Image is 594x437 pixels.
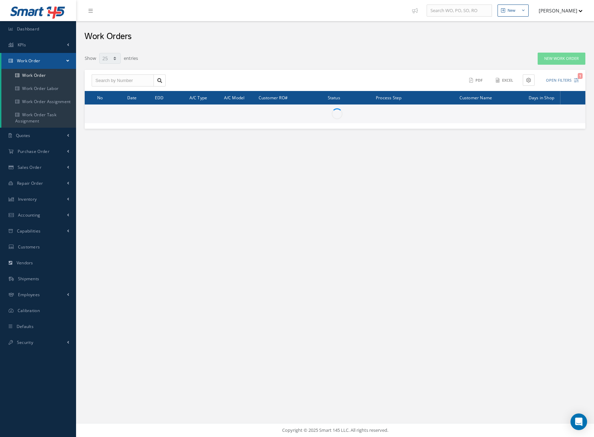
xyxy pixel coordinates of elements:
button: New [498,4,529,17]
span: Status [328,94,340,101]
a: Work Order Labor [1,82,76,95]
span: Days in Shop [529,94,554,101]
input: Search by Number [92,74,154,87]
span: 1 [578,73,583,79]
a: Work Order [1,69,76,82]
span: Work Order [17,58,40,64]
span: Quotes [16,133,30,138]
span: Repair Order [17,180,43,186]
span: Capabilities [17,228,41,234]
span: Sales Order [18,164,41,170]
h2: Work Orders [84,31,132,42]
button: Excel [492,74,518,87]
div: Copyright © 2025 Smart 145 LLC. All rights reserved. [83,427,587,434]
span: EDD [155,94,164,101]
div: Open Intercom Messenger [570,413,587,430]
span: Customer Name [460,94,492,101]
button: PDF [466,74,487,87]
span: Customer RO# [259,94,288,101]
span: Customers [18,244,40,250]
label: Show [85,52,96,62]
span: KPIs [18,42,26,48]
button: [PERSON_NAME] [532,4,583,17]
input: Search WO, PO, SO, RO [427,4,492,17]
span: Calibration [18,308,40,313]
span: Shipments [18,276,39,282]
div: New [508,8,516,13]
span: Date [127,94,137,101]
span: Purchase Order [18,148,49,154]
span: Employees [18,292,40,298]
span: A/C Model [224,94,245,101]
a: New Work Order [538,53,585,65]
span: Process Step [376,94,401,101]
span: Vendors [17,260,33,266]
label: entries [124,52,138,62]
button: Open Filters1 [540,75,579,86]
span: A/C Type [189,94,207,101]
span: Accounting [18,212,40,218]
span: Inventory [18,196,37,202]
a: Work Order Assignment [1,95,76,108]
span: Defaults [17,324,34,329]
span: Dashboard [17,26,39,32]
a: Work Order Task Assignment [1,108,76,128]
span: Security [17,339,33,345]
a: Work Order [1,53,76,69]
span: No [97,94,103,101]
